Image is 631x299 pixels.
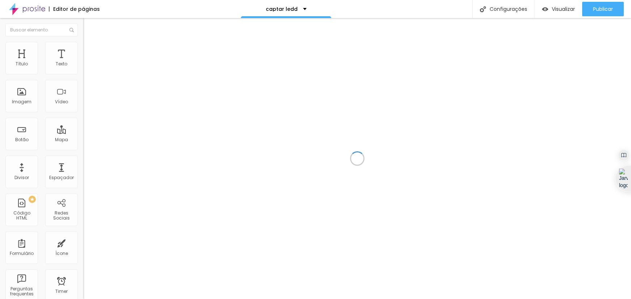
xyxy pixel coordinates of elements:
[56,61,67,66] div: Texto
[69,28,74,32] img: Icone
[480,6,486,12] img: Icone
[15,137,29,142] div: Botão
[10,251,34,256] div: Formulário
[55,251,68,256] div: Ícone
[55,99,68,104] div: Vídeo
[582,2,624,16] button: Publicar
[266,6,298,12] p: captar ledd
[12,99,31,104] div: Imagem
[55,289,68,294] div: Timer
[47,211,76,221] div: Redes Sociais
[7,211,36,221] div: Código HTML
[14,175,29,180] div: Divisor
[535,2,582,16] button: Visualizar
[49,175,74,180] div: Espaçador
[593,6,613,12] span: Publicar
[542,6,548,12] img: view-1.svg
[49,6,100,12] div: Editor de páginas
[7,286,36,297] div: Perguntas frequentes
[5,23,78,36] input: Buscar elemento
[16,61,28,66] div: Título
[552,6,575,12] span: Visualizar
[55,137,68,142] div: Mapa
